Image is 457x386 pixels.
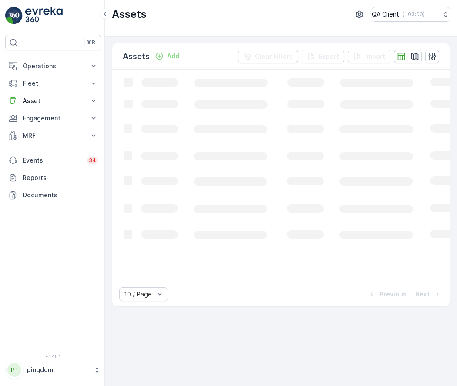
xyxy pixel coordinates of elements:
[27,366,89,374] p: pingdom
[5,75,101,92] button: Fleet
[151,51,183,61] button: Add
[23,62,84,70] p: Operations
[372,10,399,19] p: QA Client
[23,114,84,123] p: Engagement
[112,7,147,21] p: Assets
[5,186,101,204] a: Documents
[23,173,98,182] p: Reports
[5,110,101,127] button: Engagement
[23,156,82,165] p: Events
[5,361,101,379] button: PPpingdom
[238,50,298,63] button: Clear Filters
[123,50,150,63] p: Assets
[5,152,101,169] a: Events34
[380,290,407,299] p: Previous
[5,7,23,24] img: logo
[366,289,407,299] button: Previous
[23,79,84,88] p: Fleet
[23,96,84,105] p: Asset
[255,52,293,61] p: Clear Filters
[5,354,101,359] span: v 1.48.1
[348,50,390,63] button: Import
[23,131,84,140] p: MRF
[5,57,101,75] button: Operations
[5,92,101,110] button: Asset
[319,52,339,61] p: Export
[5,127,101,144] button: MRF
[302,50,344,63] button: Export
[372,7,450,22] button: QA Client(+03:00)
[403,11,425,18] p: ( +03:00 )
[415,290,430,299] p: Next
[7,363,21,377] div: PP
[365,52,385,61] p: Import
[167,52,179,60] p: Add
[5,169,101,186] a: Reports
[414,289,443,299] button: Next
[87,39,95,46] p: ⌘B
[23,191,98,200] p: Documents
[25,7,63,24] img: logo_light-DOdMpM7g.png
[89,157,96,164] p: 34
